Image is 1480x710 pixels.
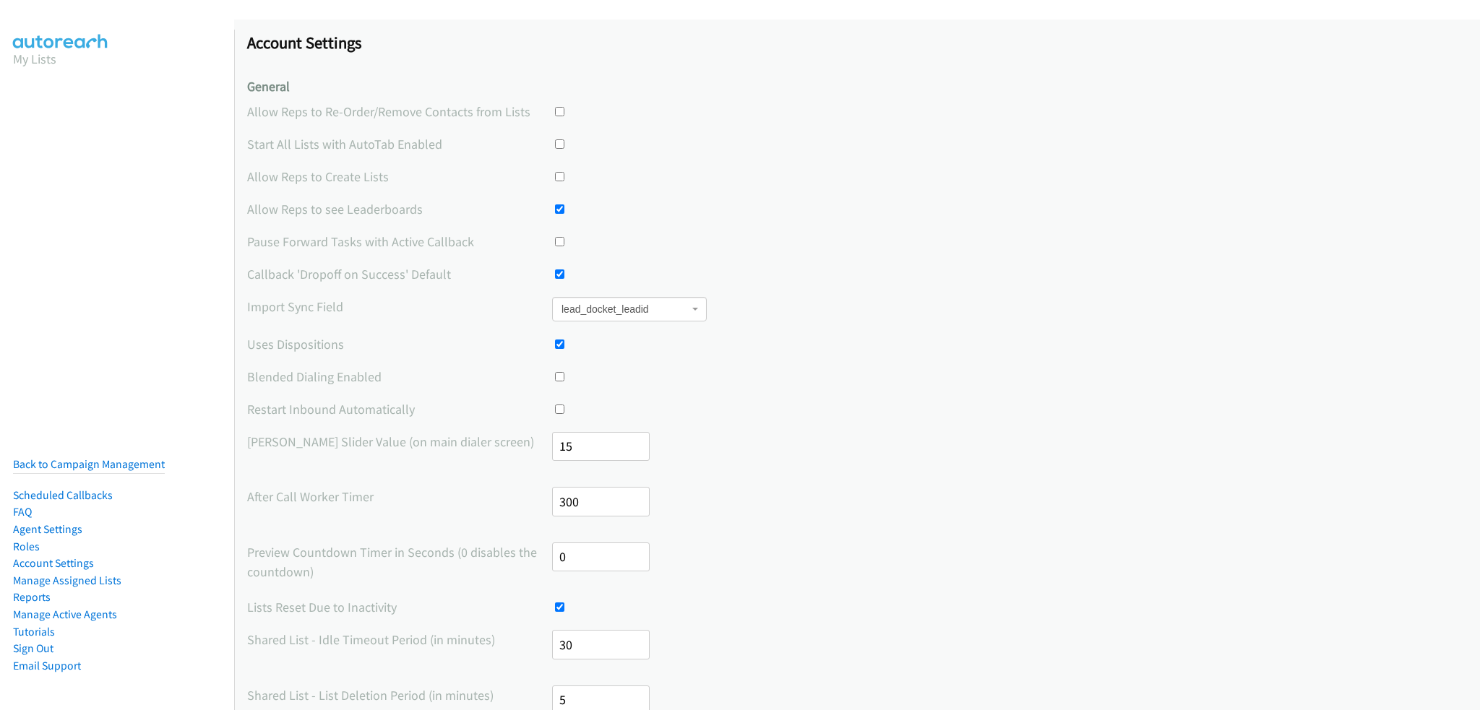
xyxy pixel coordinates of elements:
label: Start All Lists with AutoTab Enabled [247,134,552,154]
a: Agent Settings [13,522,82,536]
span: lead_docket_leadid [552,297,707,321]
label: Preview Countdown Timer in Seconds (0 disables the countdown) [247,542,552,581]
a: Manage Active Agents [13,607,117,621]
label: Lists Reset Due to Inactivity [247,597,552,617]
a: Roles [13,540,40,553]
label: Restart Inbound Automatically [247,399,552,419]
label: Callback 'Dropoff on Success' Default [247,264,552,284]
a: Back to Campaign Management [13,457,165,471]
a: Tutorials [13,625,55,638]
label: Uses Dispositions [247,334,552,354]
a: Manage Assigned Lists [13,573,121,587]
a: Scheduled Callbacks [13,488,113,502]
label: Blended Dialing Enabled [247,367,552,386]
span: lead_docket_leadid [562,302,689,316]
label: Import Sync Field [247,297,552,316]
label: Pause Forward Tasks with Active Callback [247,232,552,251]
label: After Call Worker Timer [247,487,552,506]
label: Shared List - List Deletion Period (in minutes) [247,685,552,705]
a: Reports [13,590,51,604]
a: Email Support [13,659,81,672]
h4: General [247,79,1467,95]
h1: Account Settings [247,33,1467,53]
a: FAQ [13,505,32,519]
div: The time period before a list resets or assigned records get redistributed due to an idle dialing... [247,630,1467,672]
label: Allow Reps to Re-Order/Remove Contacts from Lists [247,102,552,121]
a: Sign Out [13,641,53,655]
label: Shared List - Idle Timeout Period (in minutes) [247,630,552,649]
label: [PERSON_NAME] Slider Value (on main dialer screen) [247,432,552,451]
a: My Lists [13,51,56,67]
label: Allow Reps to Create Lists [247,167,552,186]
a: Account Settings [13,556,94,570]
label: Allow Reps to see Leaderboards [247,199,552,219]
